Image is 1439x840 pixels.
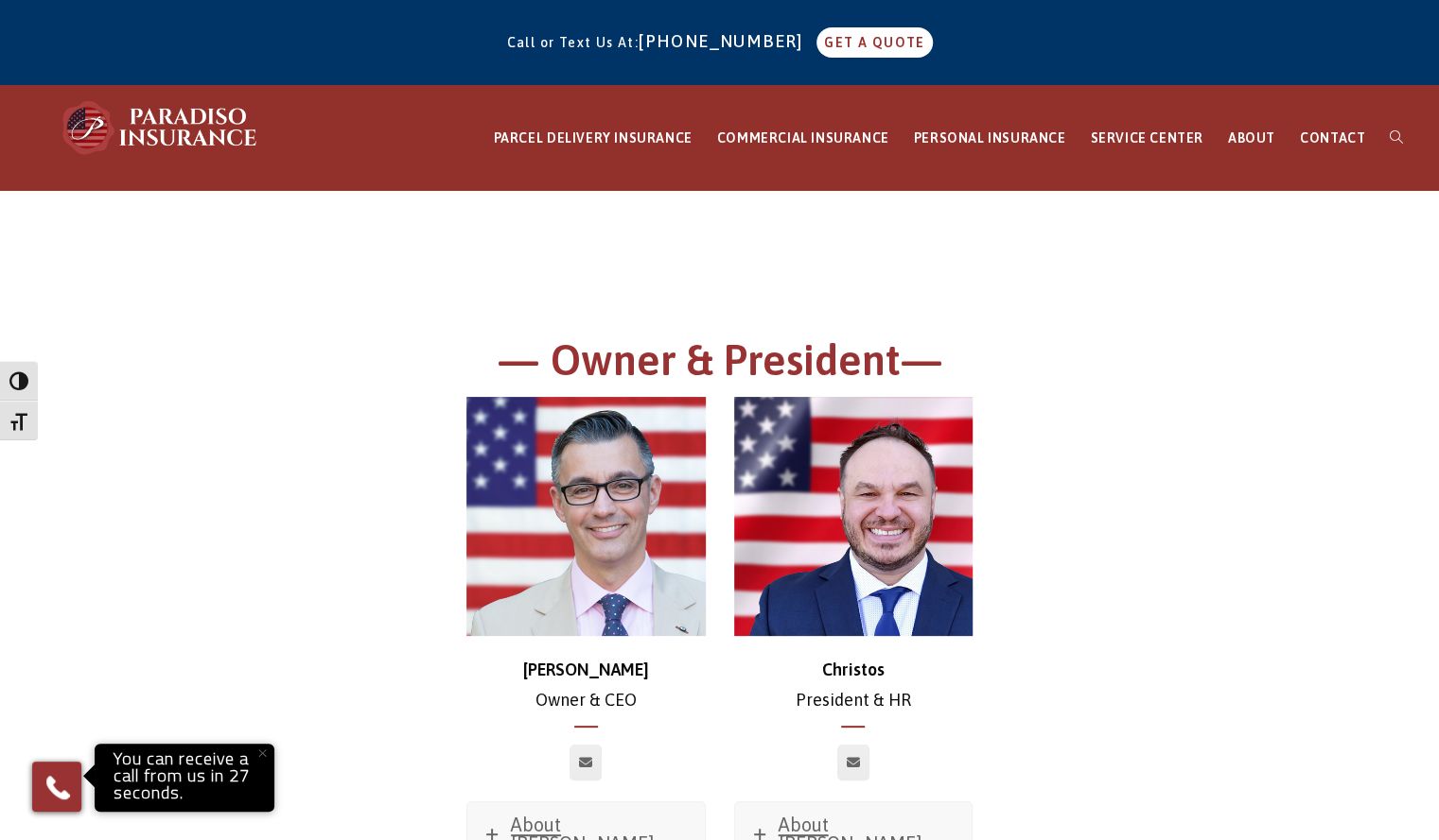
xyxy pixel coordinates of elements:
a: COMMERCIAL INSURANCE [705,86,902,191]
img: Paradiso Insurance [57,99,265,156]
a: SERVICE CENTER [1078,86,1215,191]
a: [PHONE_NUMBER] [639,31,813,51]
img: Christos_500x500 [734,397,974,636]
h1: — Owner & President— [200,333,1240,398]
span: Call or Text Us At: [506,35,639,50]
a: PARCEL DELIVERY INSURANCE [482,86,705,191]
img: chris-500x500 (1) [466,397,706,636]
button: Close [241,732,283,774]
span: CONTACT [1300,130,1365,146]
span: PARCEL DELIVERY INSURANCE [494,130,693,146]
a: ABOUT [1216,86,1288,191]
strong: Christos [822,660,885,679]
span: SERVICE CENTER [1090,130,1202,146]
span: PERSONAL INSURANCE [914,130,1066,146]
a: PERSONAL INSURANCE [902,86,1079,191]
p: Owner & CEO [466,655,706,716]
img: Phone icon [43,772,73,802]
a: GET A QUOTE [816,27,932,58]
span: COMMERCIAL INSURANCE [717,130,889,146]
p: You can receive a call from us in 27 seconds. [99,748,270,807]
p: President & HR [734,655,974,716]
a: CONTACT [1288,86,1378,191]
span: ABOUT [1228,130,1275,146]
strong: [PERSON_NAME] [523,660,649,679]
